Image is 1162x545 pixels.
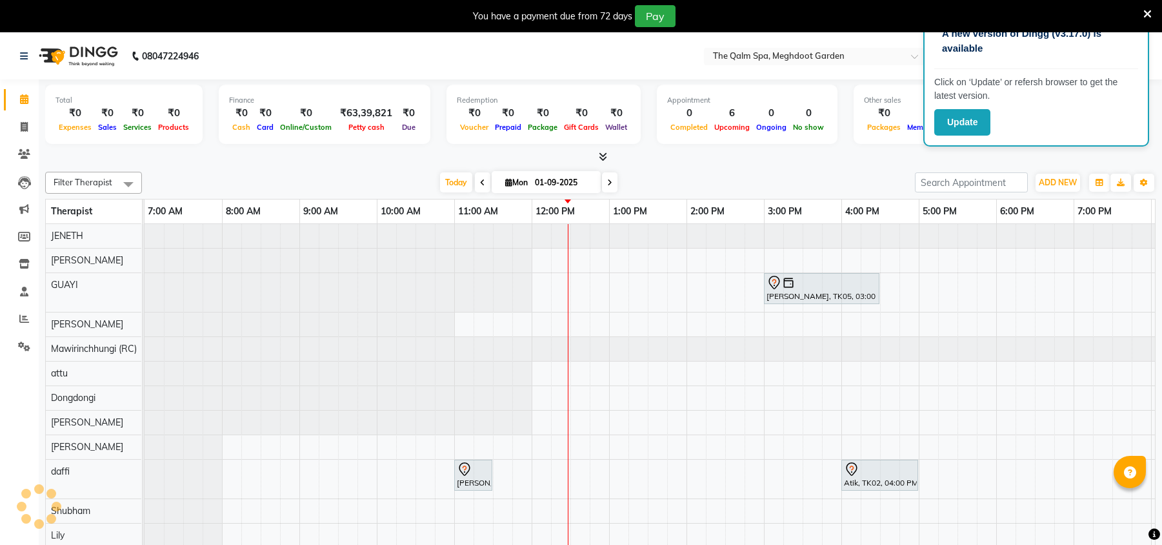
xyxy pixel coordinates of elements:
img: logo [33,38,121,74]
div: ₹63,39,821 [335,106,397,121]
span: Online/Custom [277,123,335,132]
span: Gift Cards [561,123,602,132]
a: 5:00 PM [919,202,960,221]
div: [PERSON_NAME], TK01, 11:00 AM-11:30 AM, Signature Foot Massage - 30 Mins [456,462,491,489]
span: Wallet [602,123,630,132]
div: ₹0 [904,106,956,121]
span: JENETH [51,230,83,242]
div: Appointment [667,95,827,106]
div: ₹0 [492,106,525,121]
span: Memberships [904,123,956,132]
a: 1:00 PM [610,202,650,221]
div: Redemption [457,95,630,106]
span: ADD NEW [1039,178,1077,187]
span: Packages [864,123,904,132]
span: Completed [667,123,711,132]
div: ₹0 [602,106,630,121]
span: Sales [95,123,120,132]
input: 2025-09-01 [531,173,596,192]
a: 8:00 AM [223,202,264,221]
a: 6:00 PM [997,202,1037,221]
div: ₹0 [254,106,277,121]
button: Update [934,109,990,136]
div: ₹0 [95,106,120,121]
span: Lily [51,530,65,541]
span: [PERSON_NAME] [51,416,123,428]
div: ₹0 [120,106,155,121]
a: 3:00 PM [765,202,805,221]
span: Filter Therapist [54,177,112,187]
span: [PERSON_NAME] [51,441,123,453]
button: ADD NEW [1036,174,1080,192]
a: 7:00 PM [1074,202,1115,221]
span: Expenses [55,123,95,132]
div: ₹0 [55,106,95,121]
span: Voucher [457,123,492,132]
a: 2:00 PM [687,202,728,221]
a: 4:00 PM [842,202,883,221]
span: Due [399,123,419,132]
span: GUAYI [51,279,78,291]
span: daffi [51,466,70,477]
div: ₹0 [525,106,561,121]
a: 10:00 AM [377,202,424,221]
input: Search Appointment [915,172,1028,192]
div: ₹0 [457,106,492,121]
div: ₹0 [864,106,904,121]
iframe: chat widget [1108,493,1149,532]
a: 11:00 AM [455,202,501,221]
div: Other sales [864,95,1073,106]
div: ₹0 [277,106,335,121]
div: ₹0 [229,106,254,121]
a: 9:00 AM [300,202,341,221]
span: Card [254,123,277,132]
button: Pay [635,5,676,27]
span: Upcoming [711,123,753,132]
span: Petty cash [345,123,388,132]
p: Click on ‘Update’ or refersh browser to get the latest version. [934,76,1138,103]
span: Shubham [51,505,90,517]
span: [PERSON_NAME] [51,318,123,330]
div: 0 [753,106,790,121]
div: Finance [229,95,420,106]
span: Today [440,172,472,192]
span: No show [790,123,827,132]
span: [PERSON_NAME] [51,254,123,266]
span: Therapist [51,205,92,217]
div: 0 [790,106,827,121]
div: 6 [711,106,753,121]
a: 12:00 PM [532,202,578,221]
div: [PERSON_NAME], TK05, 03:00 PM-04:30 PM, Javanese Pampering - 90 Mins [765,275,878,302]
div: ₹0 [155,106,192,121]
span: Dongdongi [51,392,95,404]
div: Atik, TK02, 04:00 PM-05:00 PM, Javanese Pampering - 60 Mins [843,462,917,489]
div: You have a payment due from 72 days [473,10,632,23]
span: Ongoing [753,123,790,132]
span: attu [51,367,68,379]
span: Products [155,123,192,132]
div: Total [55,95,192,106]
span: Mawirinchhungi (RC) [51,343,137,355]
div: ₹0 [561,106,602,121]
span: Services [120,123,155,132]
div: ₹0 [397,106,420,121]
span: Cash [229,123,254,132]
p: A new version of Dingg (v3.17.0) is available [942,26,1130,56]
div: 0 [667,106,711,121]
span: Package [525,123,561,132]
b: 08047224946 [142,38,199,74]
span: Prepaid [492,123,525,132]
span: Mon [502,178,531,187]
a: 7:00 AM [145,202,186,221]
